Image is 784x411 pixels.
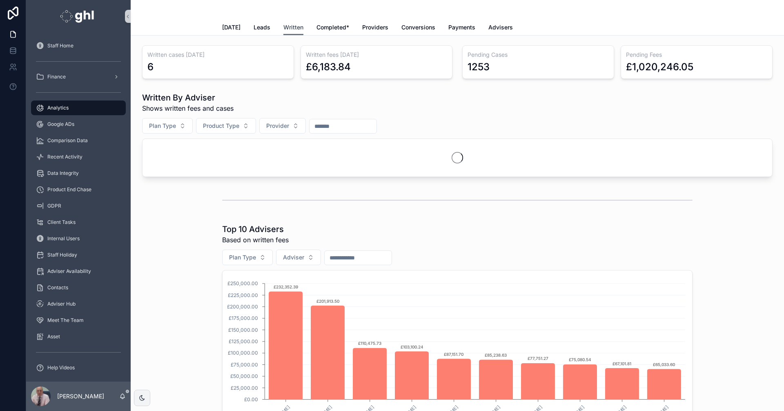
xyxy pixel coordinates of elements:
[31,248,126,262] a: Staff Holiday
[229,253,256,261] span: Plan Type
[448,23,475,31] span: Payments
[283,253,304,261] span: Adviser
[47,203,61,209] span: GDPR
[147,51,289,59] h3: Written cases [DATE]
[259,118,306,134] button: Select Button
[47,154,82,160] span: Recent Activity
[362,23,388,31] span: Providers
[230,373,258,379] tspan: £50,000.00
[31,313,126,328] a: Meet The Team
[222,223,289,235] h1: Top 10 Advisers
[227,280,258,286] tspan: £250,000.00
[626,51,767,59] h3: Pending Fees
[47,301,76,307] span: Adviser Hub
[31,38,126,53] a: Staff Home
[316,299,339,304] text: £201,913.50
[488,23,513,31] span: Advisers
[47,186,91,193] span: Product End Chase
[31,199,126,213] a: GDPR
[31,264,126,279] a: Adviser Availability
[31,280,126,295] a: Contacts
[47,252,77,258] span: Staff Holiday
[229,338,258,344] tspan: £125,000.00
[358,341,381,346] text: £110,475.73
[228,292,258,298] tspan: £225,000.00
[31,329,126,344] a: Asset
[31,360,126,375] a: Help Videos
[47,268,91,275] span: Adviser Availability
[362,20,388,36] a: Providers
[468,51,609,59] h3: Pending Cases
[612,361,631,366] text: £67,101.81
[47,74,66,80] span: Finance
[401,20,435,36] a: Conversions
[26,33,131,382] div: scrollable content
[222,235,289,245] span: Based on written fees
[47,121,74,127] span: Google ADs
[31,117,126,132] a: Google ADs
[401,344,423,349] text: £103,100.24
[196,118,256,134] button: Select Button
[228,350,258,356] tspan: £100,000.00
[222,23,241,31] span: [DATE]
[488,20,513,36] a: Advisers
[653,362,675,367] text: £65,033.60
[468,60,490,74] div: 1253
[231,362,258,368] tspan: £75,000.00
[47,137,88,144] span: Comparison Data
[485,353,507,357] text: £85,238.63
[222,20,241,36] a: [DATE]
[306,60,351,74] div: £6,183.84
[57,392,104,400] p: [PERSON_NAME]
[47,170,79,176] span: Data Integrity
[47,284,68,291] span: Contacts
[227,304,258,310] tspan: £200,000.00
[229,315,258,321] tspan: £175,000.00
[31,231,126,246] a: Internal Users
[47,317,84,324] span: Meet The Team
[231,385,258,391] tspan: £25,000.00
[283,23,303,31] span: Written
[444,352,463,357] text: £87,151.70
[47,364,75,371] span: Help Videos
[31,150,126,164] a: Recent Activity
[401,23,435,31] span: Conversions
[274,284,298,289] text: £232,352.39
[448,20,475,36] a: Payments
[276,250,321,265] button: Select Button
[47,333,60,340] span: Asset
[316,20,349,36] a: Completed*
[31,215,126,230] a: Client Tasks
[626,60,693,74] div: £1,020,246.05
[31,133,126,148] a: Comparison Data
[306,51,447,59] h3: Written fees [DATE]
[142,103,234,113] span: Shows written fees and cases
[142,118,193,134] button: Select Button
[31,166,126,181] a: Data Integrity
[316,23,349,31] span: Completed*
[147,60,154,74] div: 6
[31,182,126,197] a: Product End Chase
[149,122,176,130] span: Plan Type
[47,219,76,226] span: Client Tasks
[254,23,270,31] span: Leads
[244,396,258,402] tspan: £0.00
[254,20,270,36] a: Leads
[228,327,258,333] tspan: £150,000.00
[222,250,273,265] button: Select Button
[266,122,289,130] span: Provider
[60,10,96,23] img: App logo
[47,42,73,49] span: Staff Home
[203,122,239,130] span: Product Type
[142,92,234,103] h1: Written By Adviser
[528,356,548,361] text: £77,751.27
[569,357,591,362] text: £75,080.54
[47,235,80,242] span: Internal Users
[31,69,126,84] a: Finance
[47,105,69,111] span: Analytics
[31,101,126,115] a: Analytics
[283,20,303,36] a: Written
[31,297,126,311] a: Adviser Hub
